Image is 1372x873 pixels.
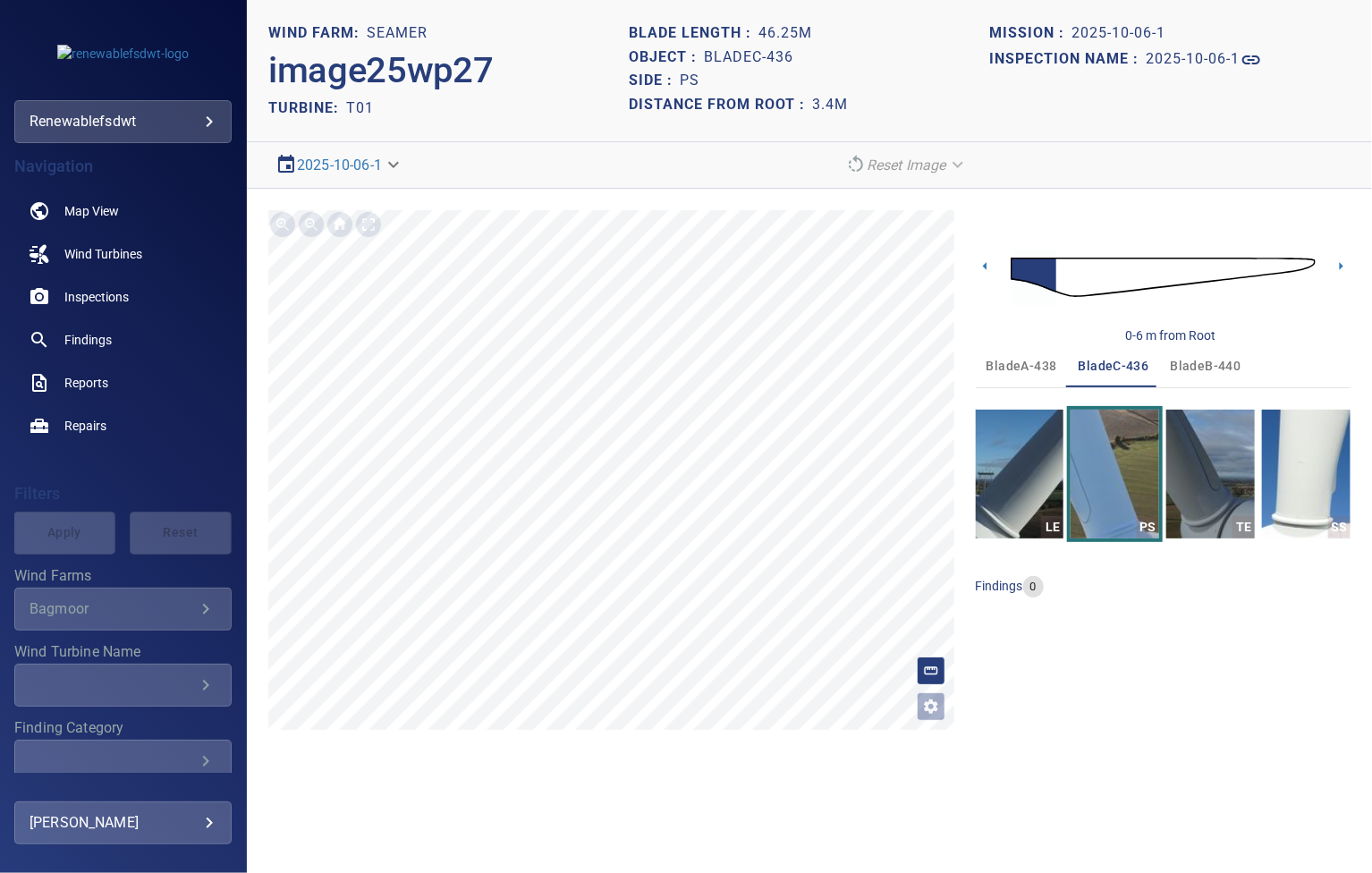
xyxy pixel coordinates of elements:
[14,100,232,143] div: renewablefsdwt
[976,579,1023,593] span: findings
[268,99,346,116] h2: TURBINE:
[1232,516,1255,538] div: TE
[1147,49,1262,71] a: 2025-10-06-1
[1023,579,1044,596] span: 0
[297,157,382,174] a: 2025-10-06-1
[14,721,232,735] label: Finding Category
[917,692,945,721] button: Open image filters and tagging options
[14,485,232,503] h4: Filters
[1328,516,1351,538] div: SS
[268,49,493,92] h2: image25wp27
[268,210,297,239] div: Zoom in
[14,664,232,707] div: Wind Turbine Name
[1137,516,1159,538] div: PS
[812,97,848,114] h1: 3.4m
[57,45,189,63] img: renewablefsdwt-logo
[64,245,142,263] span: Wind Turbines
[64,331,112,349] span: Findings
[354,210,383,239] div: Toggle full page
[976,410,1064,538] a: LE
[30,809,216,837] div: [PERSON_NAME]
[268,149,411,181] div: 2025-10-06-1
[1041,516,1063,538] div: LE
[758,25,812,42] h1: 46.25m
[629,25,758,42] h1: Blade length :
[30,600,195,617] div: Bagmoor
[629,72,680,89] h1: Side :
[14,190,232,233] a: map noActive
[704,49,793,66] h1: bladeC-436
[14,233,232,275] a: windturbines noActive
[1072,25,1166,42] h1: 2025-10-06-1
[1011,241,1316,315] img: d
[1166,410,1255,538] a: TE
[346,99,374,116] h2: T01
[867,157,946,174] em: Reset Image
[297,210,326,239] div: Zoom out
[14,157,232,175] h4: Navigation
[14,588,232,631] div: Wind Farms
[1171,355,1241,377] span: bladeB-440
[1125,326,1215,344] div: 0-6 m from Root
[367,25,428,42] h1: Seamer
[990,51,1147,68] h1: Inspection name :
[30,107,216,136] div: renewablefsdwt
[629,49,704,66] h1: Object :
[14,645,232,659] label: Wind Turbine Name
[14,275,232,318] a: inspections noActive
[268,25,367,42] h1: WIND FARM:
[14,404,232,447] a: repairs noActive
[14,318,232,361] a: findings noActive
[64,202,119,220] span: Map View
[64,374,108,392] span: Reports
[64,288,129,306] span: Inspections
[14,361,232,404] a: reports noActive
[1071,410,1159,538] a: PS
[14,569,232,583] label: Wind Farms
[990,25,1072,42] h1: Mission :
[838,149,975,181] div: Reset Image
[64,417,106,435] span: Repairs
[1079,355,1149,377] span: bladeC-436
[1262,410,1351,538] a: SS
[1147,51,1241,68] h1: 2025-10-06-1
[14,740,232,783] div: Finding Category
[680,72,699,89] h1: PS
[326,210,354,239] div: Go home
[629,97,812,114] h1: Distance from root :
[987,355,1057,377] span: bladeA-438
